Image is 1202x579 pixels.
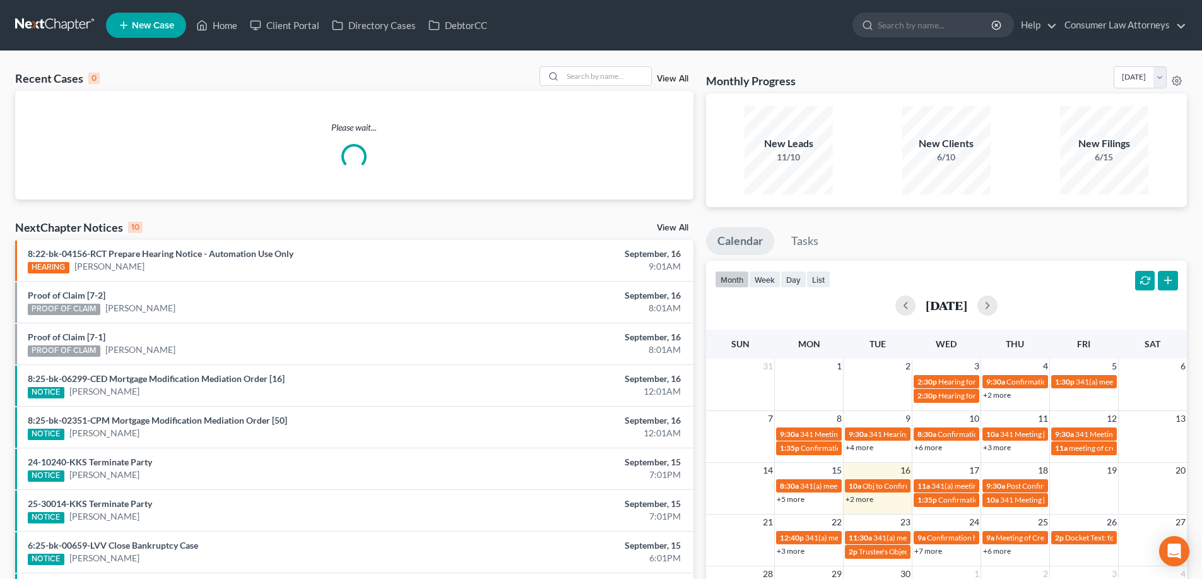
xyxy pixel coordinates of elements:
[1174,411,1187,426] span: 13
[105,302,175,314] a: [PERSON_NAME]
[830,515,843,530] span: 22
[846,494,873,504] a: +2 more
[899,463,912,478] span: 16
[914,443,942,452] a: +6 more
[780,533,804,542] span: 12:40p
[1105,411,1118,426] span: 12
[835,411,843,426] span: 8
[917,533,926,542] span: 9a
[869,429,1061,439] span: 341 Hearing for [PERSON_NAME], [GEOGRAPHIC_DATA]
[800,481,993,491] span: 341(a) meeting for [PERSON_NAME] [PERSON_NAME], Jr.
[15,71,100,86] div: Recent Cases
[28,373,285,384] a: 8:25-bk-06299-CED Mortgage Modification Mediation Order [16]
[777,546,804,556] a: +3 more
[1006,338,1024,349] span: Thu
[927,533,1153,542] span: Confirmation hearing for [DEMOGRAPHIC_DATA][PERSON_NAME]
[899,515,912,530] span: 23
[69,469,139,481] a: [PERSON_NAME]
[706,73,796,88] h3: Monthly Progress
[986,481,1005,491] span: 9:30a
[849,481,861,491] span: 10a
[471,289,681,302] div: September, 16
[657,75,688,83] a: View All
[780,481,799,491] span: 8:30a
[869,338,886,349] span: Tue
[69,427,139,439] a: [PERSON_NAME]
[28,290,105,301] a: Proof of Claim [7-2]
[986,533,994,542] span: 9a
[471,510,681,523] div: 7:01PM
[902,136,991,151] div: New Clients
[931,481,1120,491] span: 341(a) meeting for [PERSON_NAME] & [PERSON_NAME]
[914,546,942,556] a: +7 more
[762,515,774,530] span: 21
[849,547,857,556] span: 2p
[28,331,105,342] a: Proof of Claim [7-1]
[706,227,774,255] a: Calendar
[471,469,681,481] div: 7:01PM
[806,271,830,288] button: list
[471,343,681,356] div: 8:01AM
[917,481,930,491] span: 11a
[471,539,681,552] div: September, 15
[28,512,64,523] div: NOTICE
[471,260,681,273] div: 9:01AM
[1174,463,1187,478] span: 20
[1060,151,1148,164] div: 6/15
[777,494,804,504] a: +5 more
[128,222,143,233] div: 10
[938,377,1104,386] span: Hearing for [PERSON_NAME] & [PERSON_NAME]
[986,495,999,504] span: 10a
[1077,338,1090,349] span: Fri
[849,429,868,439] span: 9:30a
[762,463,774,478] span: 14
[780,227,830,255] a: Tasks
[781,271,806,288] button: day
[1037,463,1049,478] span: 18
[917,495,937,504] span: 1:35p
[1042,359,1049,374] span: 4
[1006,377,1140,386] span: Confirmation Hearing [PERSON_NAME]
[471,498,681,510] div: September, 15
[917,429,936,439] span: 8:30a
[968,463,981,478] span: 17
[657,224,688,232] a: View All
[28,554,64,565] div: NOTICE
[968,515,981,530] span: 24
[1065,533,1178,542] span: Docket Text: for [PERSON_NAME]
[69,552,139,564] a: [PERSON_NAME]
[1145,338,1160,349] span: Sat
[28,429,64,440] div: NOTICE
[471,302,681,314] div: 8:01AM
[563,67,651,85] input: Search by name...
[15,220,143,235] div: NextChapter Notices
[190,14,244,37] a: Home
[471,552,681,564] div: 6:01PM
[28,345,100,357] div: PROOF OF CLAIM
[1105,463,1118,478] span: 19
[1055,377,1075,386] span: 1:30p
[1159,536,1189,566] div: Open Intercom Messenger
[1058,14,1186,37] a: Consumer Law Attorneys
[471,414,681,427] div: September, 16
[69,510,139,523] a: [PERSON_NAME]
[28,540,198,551] a: 6:25-bk-00659-LVV Close Bankruptcy Case
[15,121,693,134] p: Please wait...
[938,495,1083,504] span: Confirmation Hearing for [PERSON_NAME]
[798,338,820,349] span: Mon
[996,533,1136,542] span: Meeting of Creditors for [PERSON_NAME]
[28,457,152,467] a: 24-10240-KKS Terminate Party
[1055,429,1074,439] span: 9:30a
[762,359,774,374] span: 31
[471,427,681,439] div: 12:01AM
[902,151,991,164] div: 6/10
[1015,14,1057,37] a: Help
[1075,429,1177,439] span: 341 Meeting [PERSON_NAME]
[28,470,64,482] div: NOTICE
[28,387,64,398] div: NOTICE
[1037,515,1049,530] span: 25
[471,385,681,398] div: 12:01AM
[859,547,982,556] span: Trustee's Objection [PERSON_NAME]
[878,13,993,37] input: Search by name...
[1076,377,1198,386] span: 341(a) meeting for [PERSON_NAME]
